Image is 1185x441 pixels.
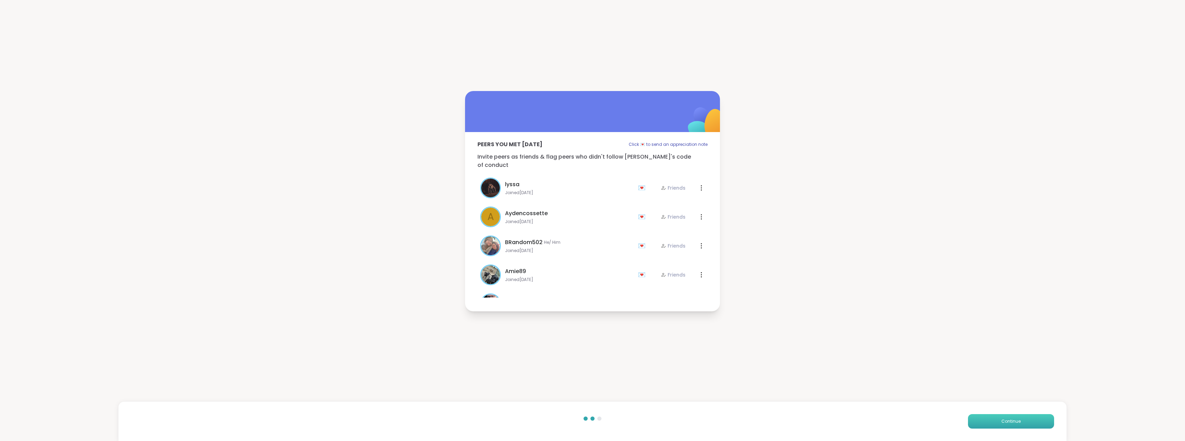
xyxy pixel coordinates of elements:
div: Friends [661,271,686,278]
span: Amie89 [505,267,526,275]
span: He/ Him [544,240,560,245]
span: Joined [DATE] [505,190,634,196]
span: Aydencossette [505,209,548,218]
div: 💌 [638,211,648,222]
div: Friends [661,242,686,249]
span: Joined [DATE] [505,219,634,224]
span: Joined [DATE] [505,277,634,282]
button: Continue [968,414,1054,429]
span: Continue [1001,418,1021,424]
p: Invite peers as friends & flag peers who didn't follow [PERSON_NAME]'s code of conduct [477,153,708,169]
p: Peers you met [DATE] [477,140,543,149]
div: Friends [661,184,686,191]
span: Laurie_Ru [505,296,533,304]
div: 💌 [638,240,648,251]
span: BRandom502 [505,238,543,247]
img: Amie89 [481,265,500,284]
div: 💌 [638,269,648,280]
div: 💌 [638,182,648,193]
div: Friends [661,213,686,220]
span: lyssa [505,180,519,189]
img: lyssa [481,179,500,197]
img: Laurie_Ru [481,294,500,313]
img: BRandom502 [481,237,500,255]
span: A [487,210,494,224]
p: Click 💌 to send an appreciation note [629,140,708,149]
img: ShareWell Logomark [672,89,740,158]
span: Joined [DATE] [505,248,634,253]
